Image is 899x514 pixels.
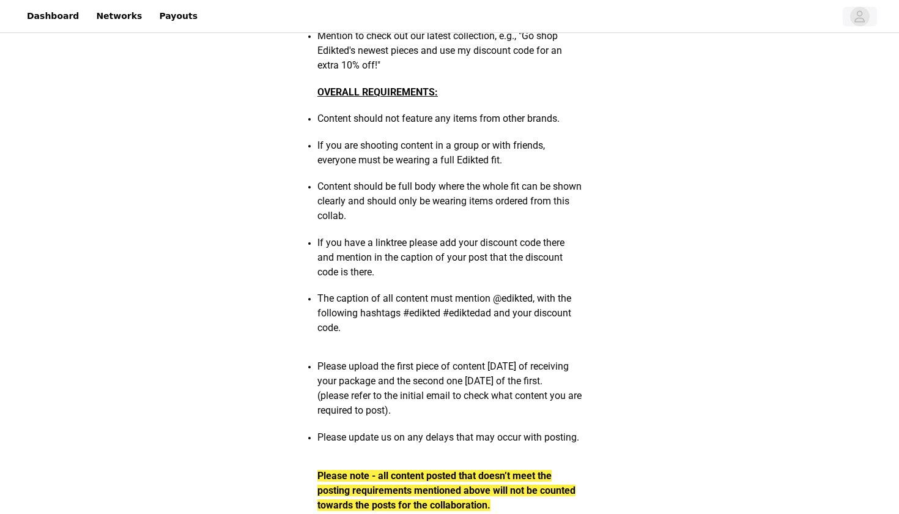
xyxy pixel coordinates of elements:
[317,30,562,71] span: Mention to check out our latest collection, e.g., "Go shop Edikted's newest pieces and use my dis...
[89,2,149,30] a: Networks
[317,470,575,511] strong: Please note - all content posted that doesn’t meet the posting requirements mentioned above will ...
[317,292,571,333] span: The caption of all content must mention @edikted, with the following hashtags #edikted #ediktedad...
[854,7,865,26] div: avatar
[317,181,582,222] span: Content should be full body where the whole fit can be shown clearly and should only be wearing i...
[317,86,438,98] strong: OVERALL REQUIREMENTS:
[317,237,564,278] span: If you have a linktree please add your discount code there and mention in the caption of your pos...
[20,2,86,30] a: Dashboard
[317,140,545,166] span: If you are shooting content in a group or with friends, everyone must be wearing a full Edikted fit.
[152,2,205,30] a: Payouts
[317,431,579,443] span: Please update us on any delays that may occur with posting.
[317,113,560,124] span: Content should not feature any items from other brands.
[317,390,582,416] span: (please refer to the initial email to check what content you are required to post).
[317,360,569,387] span: Please upload the first piece of content [DATE] of receiving your package and the second one [DAT...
